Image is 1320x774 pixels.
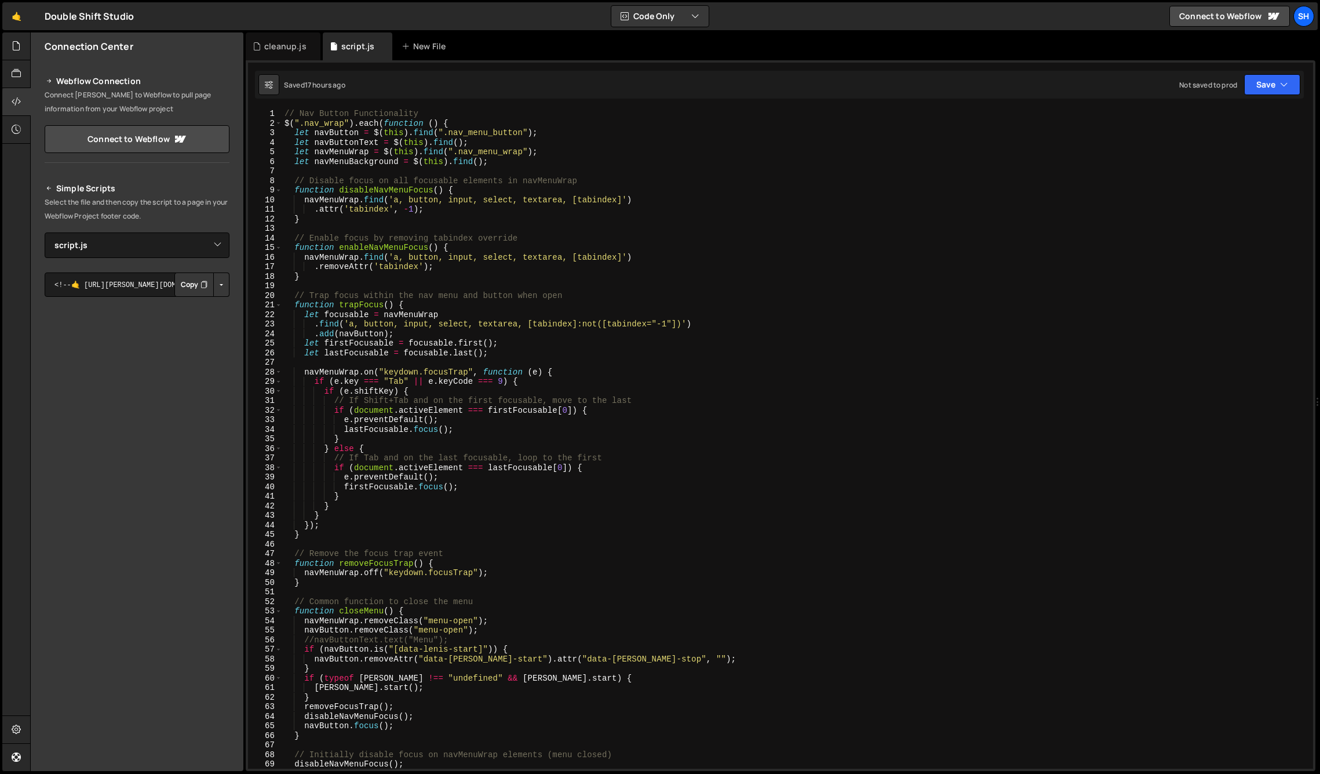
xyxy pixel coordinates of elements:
div: 57 [248,645,282,655]
div: 62 [248,693,282,703]
div: 25 [248,339,282,348]
div: 47 [248,549,282,559]
div: 42 [248,502,282,511]
div: 29 [248,377,282,387]
div: Saved [284,80,345,90]
div: 3 [248,128,282,138]
div: cleanup.js [264,41,307,52]
div: 65 [248,721,282,731]
div: 12 [248,215,282,224]
div: 1 [248,109,282,119]
div: 5 [248,147,282,157]
div: 43 [248,511,282,521]
div: New File [402,41,450,52]
h2: Connection Center [45,40,133,53]
div: Not saved to prod [1179,80,1237,90]
div: 19 [248,281,282,291]
div: 21 [248,300,282,310]
button: Code Only [611,6,709,27]
div: 11 [248,205,282,215]
div: 13 [248,224,282,234]
div: 51 [248,587,282,597]
textarea: <!--🤙 [URL][PERSON_NAME][DOMAIN_NAME]> <script>document.addEventListener("DOMContentLoaded", func... [45,272,229,297]
div: 14 [248,234,282,244]
div: 67 [248,740,282,750]
div: 16 [248,253,282,263]
div: 60 [248,674,282,684]
div: 9 [248,186,282,195]
div: 44 [248,521,282,530]
div: 33 [248,415,282,425]
div: 63 [248,702,282,712]
div: 4 [248,138,282,148]
button: Save [1244,74,1300,95]
div: 17 hours ago [305,80,345,90]
div: 32 [248,406,282,416]
div: 34 [248,425,282,435]
div: 48 [248,559,282,569]
a: Connect to Webflow [1169,6,1290,27]
div: 39 [248,473,282,482]
div: 46 [248,540,282,550]
div: 49 [248,568,282,578]
div: 26 [248,348,282,358]
div: script.js [341,41,374,52]
div: 38 [248,463,282,473]
div: 17 [248,262,282,272]
div: 37 [248,453,282,463]
div: 68 [248,750,282,760]
div: 54 [248,616,282,626]
div: 20 [248,291,282,301]
div: 2 [248,119,282,129]
div: 64 [248,712,282,722]
button: Copy [174,272,214,297]
div: 30 [248,387,282,397]
div: 40 [248,482,282,492]
p: Select the file and then copy the script to a page in your Webflow Project footer code. [45,195,229,223]
a: Connect to Webflow [45,125,229,153]
div: 31 [248,396,282,406]
div: 8 [248,176,282,186]
div: 35 [248,434,282,444]
div: 66 [248,731,282,741]
div: 53 [248,606,282,616]
div: 24 [248,329,282,339]
iframe: YouTube video player [45,428,231,532]
div: 61 [248,683,282,693]
a: Sh [1293,6,1314,27]
h2: Simple Scripts [45,181,229,195]
div: 10 [248,195,282,205]
div: 28 [248,368,282,377]
div: Double Shift Studio [45,9,134,23]
div: 6 [248,157,282,167]
div: Button group with nested dropdown [174,272,229,297]
div: 41 [248,492,282,502]
div: 69 [248,760,282,769]
div: 52 [248,597,282,607]
div: 27 [248,358,282,368]
h2: Webflow Connection [45,74,229,88]
div: 58 [248,655,282,664]
div: 15 [248,243,282,253]
p: Connect [PERSON_NAME] to Webflow to pull page information from your Webflow project [45,88,229,116]
div: 50 [248,578,282,588]
iframe: YouTube video player [45,316,231,420]
a: 🤙 [2,2,31,30]
div: 7 [248,166,282,176]
div: 18 [248,272,282,282]
div: 36 [248,444,282,454]
div: 23 [248,319,282,329]
div: 22 [248,310,282,320]
div: 59 [248,664,282,674]
div: 45 [248,530,282,540]
div: 55 [248,626,282,635]
div: 56 [248,635,282,645]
